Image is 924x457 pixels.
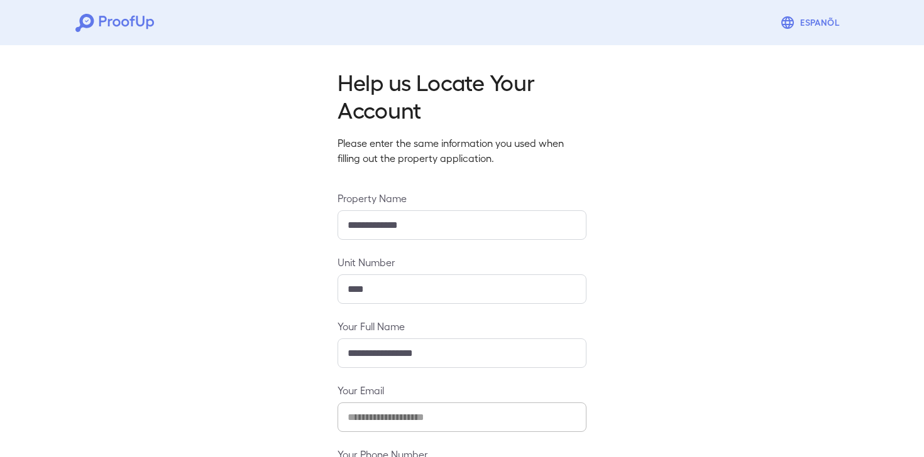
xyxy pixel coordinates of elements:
[338,191,586,205] label: Property Name
[338,255,586,269] label: Unit Number
[338,383,586,397] label: Your Email
[338,136,586,166] p: Please enter the same information you used when filling out the property application.
[338,319,586,333] label: Your Full Name
[775,10,849,35] button: Espanõl
[338,68,586,123] h2: Help us Locate Your Account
